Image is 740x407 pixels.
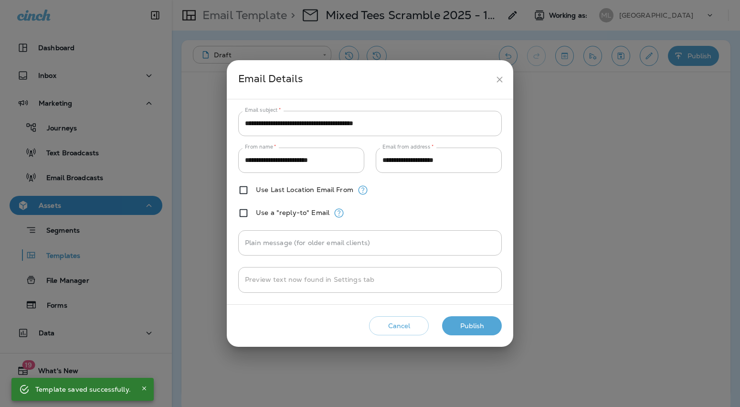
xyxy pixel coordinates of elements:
[382,143,433,150] label: Email from address
[35,381,131,398] div: Template saved successfully.
[256,209,329,216] label: Use a "reply-to" Email
[238,71,491,88] div: Email Details
[491,71,508,88] button: close
[245,107,281,114] label: Email subject
[138,383,150,394] button: Close
[256,186,353,193] label: Use Last Location Email From
[369,316,429,336] button: Cancel
[442,316,502,336] button: Publish
[245,143,276,150] label: From name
